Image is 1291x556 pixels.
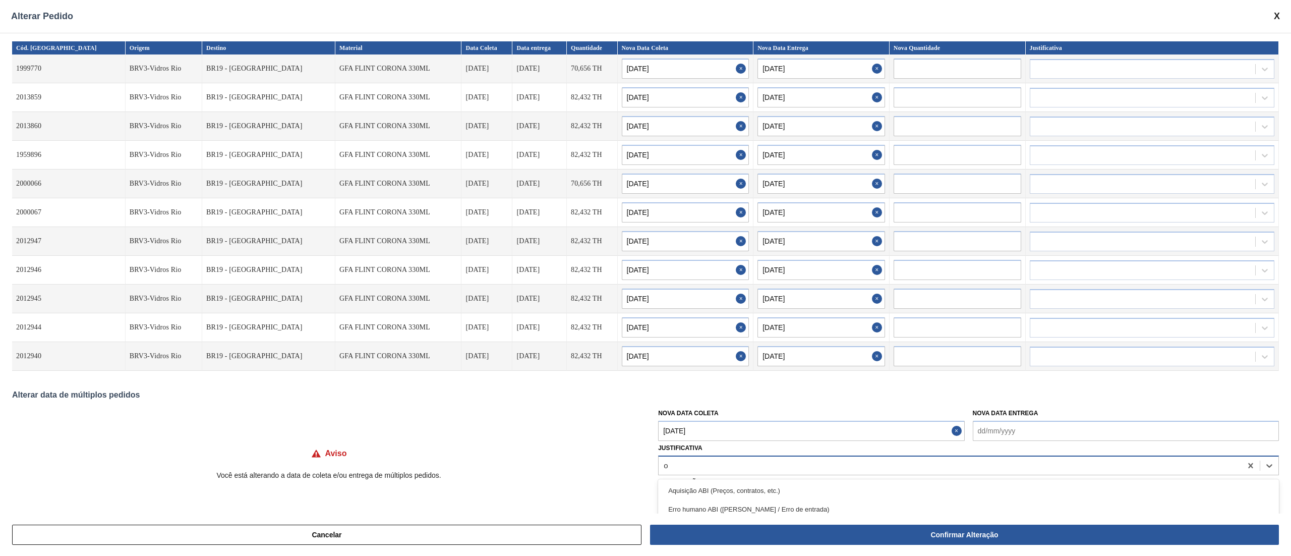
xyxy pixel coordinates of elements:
button: Close [736,260,749,280]
td: 2012944 [12,313,126,342]
label: Observação [658,475,1279,490]
td: BRV3-Vidros Rio [126,198,202,227]
td: 82,432 TH [567,256,617,285]
td: 2013860 [12,112,126,141]
th: Quantidade [567,41,617,54]
td: 2013859 [12,83,126,112]
td: BRV3-Vidros Rio [126,141,202,170]
button: Close [872,346,885,366]
td: BR19 - [GEOGRAPHIC_DATA] [202,198,335,227]
button: Close [736,116,749,136]
button: Close [872,145,885,165]
td: BR19 - [GEOGRAPHIC_DATA] [202,112,335,141]
td: [DATE] [512,112,567,141]
td: [DATE] [512,54,567,83]
td: [DATE] [512,227,567,256]
td: [DATE] [461,285,512,313]
td: BR19 - [GEOGRAPHIC_DATA] [202,170,335,198]
button: Close [872,59,885,79]
td: 82,432 TH [567,198,617,227]
button: Close [736,202,749,223]
td: [DATE] [461,141,512,170]
td: 2012945 [12,285,126,313]
td: BRV3-Vidros Rio [126,342,202,371]
label: Nova Data Coleta [658,410,719,417]
td: [DATE] [512,313,567,342]
td: [DATE] [461,83,512,112]
td: BRV3-Vidros Rio [126,313,202,342]
div: Erro humano ABI ([PERSON_NAME] / Erro de entrada) [658,500,1279,519]
input: dd/mm/yyyy [757,87,885,107]
button: Confirmar Alteração [650,525,1279,545]
div: Alterar data de múltiplos pedidos [12,391,1279,400]
button: Close [736,317,749,338]
td: 82,432 TH [567,83,617,112]
td: BRV3-Vidros Rio [126,54,202,83]
th: Destino [202,41,335,54]
td: BR19 - [GEOGRAPHIC_DATA] [202,83,335,112]
td: GFA FLINT CORONA 330ML [335,285,461,313]
th: Data entrega [512,41,567,54]
input: dd/mm/yyyy [622,116,749,136]
td: GFA FLINT CORONA 330ML [335,141,461,170]
input: dd/mm/yyyy [757,289,885,309]
label: Nova Data Entrega [973,410,1038,417]
td: BR19 - [GEOGRAPHIC_DATA] [202,256,335,285]
th: Cód. [GEOGRAPHIC_DATA] [12,41,126,54]
td: 82,432 TH [567,141,617,170]
td: 1959896 [12,141,126,170]
th: Material [335,41,461,54]
td: 70,656 TH [567,54,617,83]
button: Close [872,231,885,251]
td: GFA FLINT CORONA 330ML [335,170,461,198]
input: dd/mm/yyyy [757,231,885,251]
input: dd/mm/yyyy [757,346,885,366]
input: dd/mm/yyyy [622,346,749,366]
td: 82,432 TH [567,285,617,313]
input: dd/mm/yyyy [757,174,885,194]
td: BRV3-Vidros Rio [126,256,202,285]
button: Close [736,59,749,79]
td: 2000067 [12,198,126,227]
button: Close [952,421,965,441]
th: Nova Data Entrega [753,41,890,54]
th: Nova Quantidade [890,41,1026,54]
td: 82,432 TH [567,112,617,141]
td: GFA FLINT CORONA 330ML [335,227,461,256]
button: Close [736,87,749,107]
td: [DATE] [461,227,512,256]
button: Close [736,289,749,309]
input: dd/mm/yyyy [757,116,885,136]
td: [DATE] [461,256,512,285]
input: dd/mm/yyyy [622,317,749,338]
input: dd/mm/yyyy [622,289,749,309]
td: BR19 - [GEOGRAPHIC_DATA] [202,285,335,313]
input: dd/mm/yyyy [622,145,749,165]
button: Close [736,174,749,194]
button: Cancelar [12,525,641,545]
td: BR19 - [GEOGRAPHIC_DATA] [202,54,335,83]
button: Close [872,87,885,107]
td: BRV3-Vidros Rio [126,227,202,256]
button: Close [872,260,885,280]
td: [DATE] [461,342,512,371]
td: 82,432 TH [567,313,617,342]
td: GFA FLINT CORONA 330ML [335,342,461,371]
input: dd/mm/yyyy [658,421,964,441]
td: 82,432 TH [567,227,617,256]
input: dd/mm/yyyy [973,421,1279,441]
td: 1999770 [12,54,126,83]
td: [DATE] [461,198,512,227]
th: Origem [126,41,202,54]
th: Justificativa [1026,41,1279,54]
td: GFA FLINT CORONA 330ML [335,112,461,141]
td: 2012947 [12,227,126,256]
input: dd/mm/yyyy [622,260,749,280]
td: BRV3-Vidros Rio [126,83,202,112]
td: GFA FLINT CORONA 330ML [335,313,461,342]
td: BR19 - [GEOGRAPHIC_DATA] [202,227,335,256]
td: BR19 - [GEOGRAPHIC_DATA] [202,342,335,371]
th: Data Coleta [461,41,512,54]
input: dd/mm/yyyy [757,59,885,79]
td: BRV3-Vidros Rio [126,112,202,141]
